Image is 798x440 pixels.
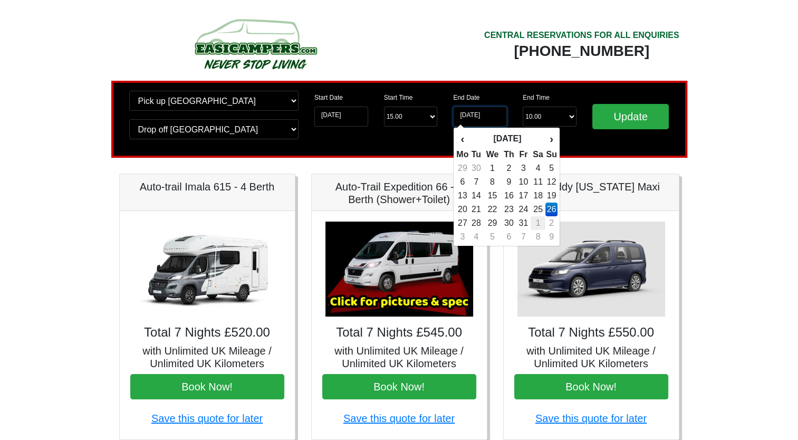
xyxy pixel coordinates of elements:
[502,230,517,244] td: 6
[517,222,665,317] img: VW Caddy California Maxi
[469,148,483,161] th: Tu
[531,230,546,244] td: 8
[483,189,501,203] td: 15
[516,148,531,161] th: Fr
[130,325,284,340] h4: Total 7 Nights £520.00
[483,230,501,244] td: 5
[322,374,476,399] button: Book Now!
[484,42,679,61] div: [PHONE_NUMBER]
[502,203,517,216] td: 23
[514,325,668,340] h4: Total 7 Nights £550.00
[483,161,501,175] td: 1
[314,107,368,127] input: Start Date
[535,413,647,424] a: Save this quote for later
[322,180,476,206] h5: Auto-Trail Expedition 66 - 2 Berth (Shower+Toilet)
[456,175,469,189] td: 6
[469,175,483,189] td: 7
[456,148,469,161] th: Mo
[545,189,557,203] td: 19
[469,189,483,203] td: 14
[502,175,517,189] td: 9
[545,130,557,148] th: ›
[314,93,343,102] label: Start Date
[502,161,517,175] td: 2
[469,161,483,175] td: 30
[322,345,476,370] h5: with Unlimited UK Mileage / Unlimited UK Kilometers
[456,203,469,216] td: 20
[325,222,473,317] img: Auto-Trail Expedition 66 - 2 Berth (Shower+Toilet)
[502,148,517,161] th: Th
[483,216,501,230] td: 29
[343,413,455,424] a: Save this quote for later
[545,230,557,244] td: 9
[545,148,557,161] th: Su
[516,189,531,203] td: 17
[545,175,557,189] td: 12
[469,203,483,216] td: 21
[514,180,668,193] h5: VW Caddy [US_STATE] Maxi
[456,216,469,230] td: 27
[151,413,263,424] a: Save this quote for later
[483,148,501,161] th: We
[483,175,501,189] td: 8
[130,345,284,370] h5: with Unlimited UK Mileage / Unlimited UK Kilometers
[469,216,483,230] td: 28
[531,216,546,230] td: 1
[456,230,469,244] td: 3
[545,161,557,175] td: 5
[545,216,557,230] td: 2
[516,161,531,175] td: 3
[516,230,531,244] td: 7
[456,189,469,203] td: 13
[484,29,679,42] div: CENTRAL RESERVATIONS FOR ALL ENQUIRIES
[545,203,557,216] td: 26
[523,93,550,102] label: End Time
[469,230,483,244] td: 4
[516,175,531,189] td: 10
[130,374,284,399] button: Book Now!
[469,130,545,148] th: [DATE]
[384,93,413,102] label: Start Time
[531,175,546,189] td: 11
[516,203,531,216] td: 24
[516,216,531,230] td: 31
[531,148,546,161] th: Sa
[133,222,281,317] img: Auto-trail Imala 615 - 4 Berth
[514,345,668,370] h5: with Unlimited UK Mileage / Unlimited UK Kilometers
[483,203,501,216] td: 22
[453,107,507,127] input: Return Date
[502,189,517,203] td: 16
[502,216,517,230] td: 30
[592,104,669,129] input: Update
[130,180,284,193] h5: Auto-trail Imala 615 - 4 Berth
[531,189,546,203] td: 18
[453,93,479,102] label: End Date
[456,130,469,148] th: ‹
[514,374,668,399] button: Book Now!
[322,325,476,340] h4: Total 7 Nights £545.00
[531,161,546,175] td: 4
[456,161,469,175] td: 29
[531,203,546,216] td: 25
[155,15,355,73] img: campers-checkout-logo.png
